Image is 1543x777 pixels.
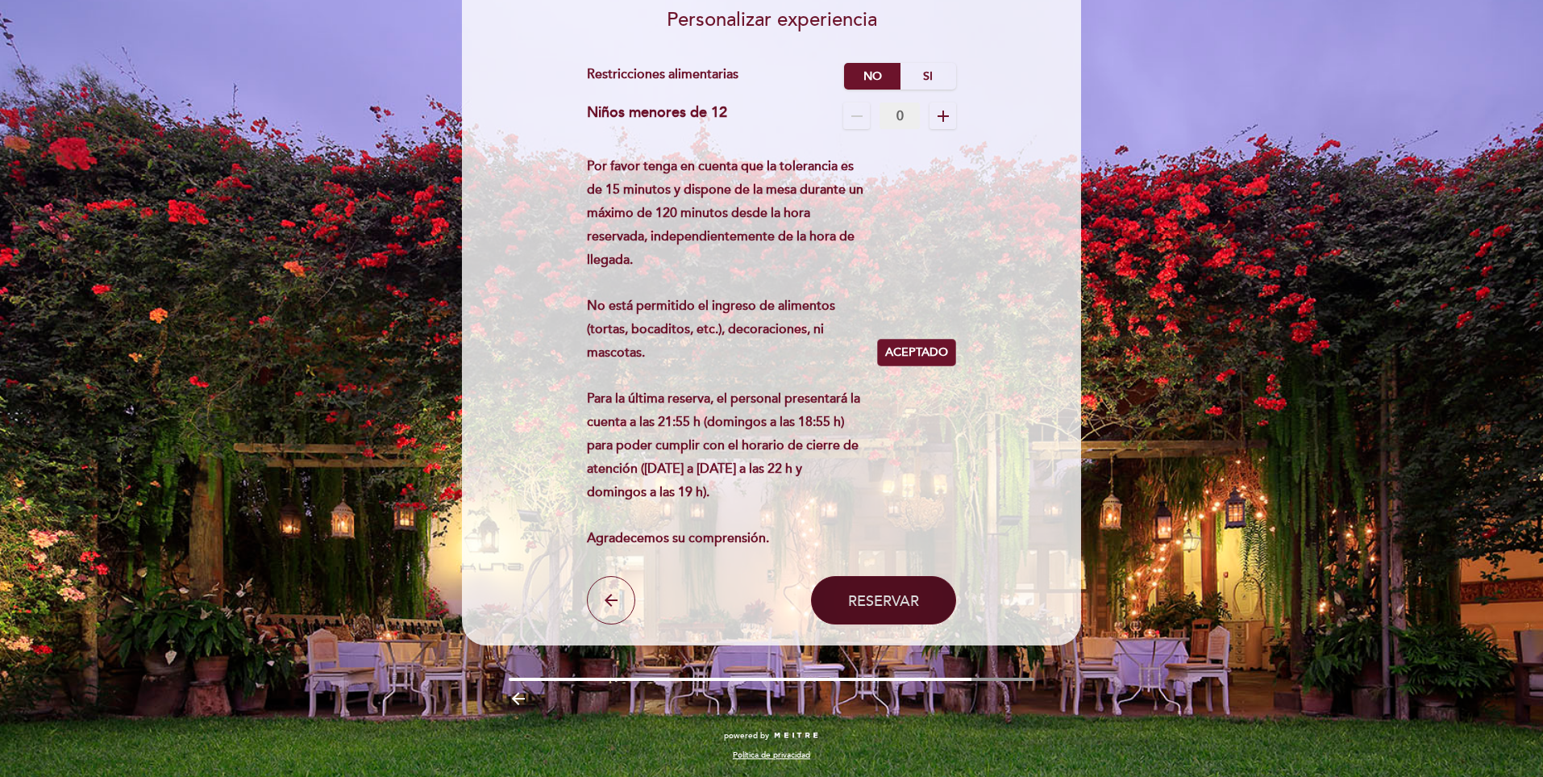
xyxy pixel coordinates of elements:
button: Reservar [811,576,956,625]
i: arrow_back [601,591,621,610]
a: powered by [724,730,819,741]
button: Aceptado [877,339,956,366]
i: remove [847,107,867,126]
label: No [844,63,900,90]
a: Política de privacidad [733,750,810,761]
span: Reservar [848,591,919,609]
div: Niños menores de 12 [587,102,727,129]
span: powered by [724,730,769,741]
label: Si [900,63,956,90]
span: Aceptado [885,345,948,361]
i: add [934,107,953,126]
div: Por favor tenga en cuenta que la tolerancia es de 15 minutos y dispone de la mesa durante un máxi... [587,155,878,550]
button: arrow_back [587,576,635,625]
span: Personalizar experiencia [667,8,877,31]
img: MEITRE [773,732,819,740]
div: Restricciones alimentarias [587,63,845,90]
i: arrow_backward [509,689,528,708]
